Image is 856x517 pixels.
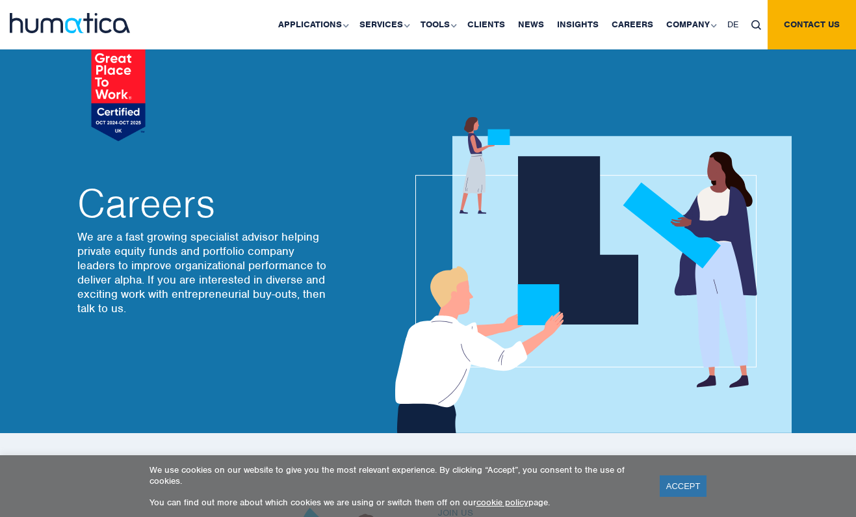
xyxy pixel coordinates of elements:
[77,230,331,315] p: We are a fast growing specialist advisor helping private equity funds and portfolio company leade...
[149,464,643,486] p: We use cookies on our website to give you the most relevant experience. By clicking “Accept”, you...
[660,475,707,497] a: ACCEPT
[476,497,528,508] a: cookie policy
[149,497,643,508] p: You can find out more about which cookies we are using or switch them off on our page.
[727,19,738,30] span: DE
[77,184,331,223] h2: Careers
[10,13,130,33] img: logo
[751,20,761,30] img: search_icon
[383,117,792,433] img: about_banner1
